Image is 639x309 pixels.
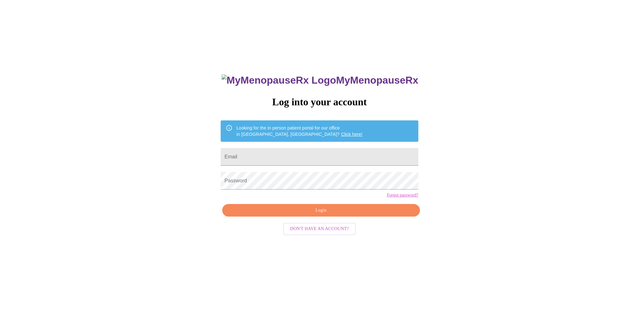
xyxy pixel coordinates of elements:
h3: Log into your account [221,96,418,108]
a: Click here! [341,132,362,137]
button: Don't have an account? [283,223,356,235]
div: Looking for the in person patient portal for our office in [GEOGRAPHIC_DATA], [GEOGRAPHIC_DATA]? [236,122,362,140]
a: Forgot password? [387,193,418,198]
a: Don't have an account? [282,226,357,231]
span: Login [229,207,412,214]
h3: MyMenopauseRx [222,74,418,86]
button: Login [222,204,420,217]
img: MyMenopauseRx Logo [222,74,336,86]
span: Don't have an account? [290,225,349,233]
